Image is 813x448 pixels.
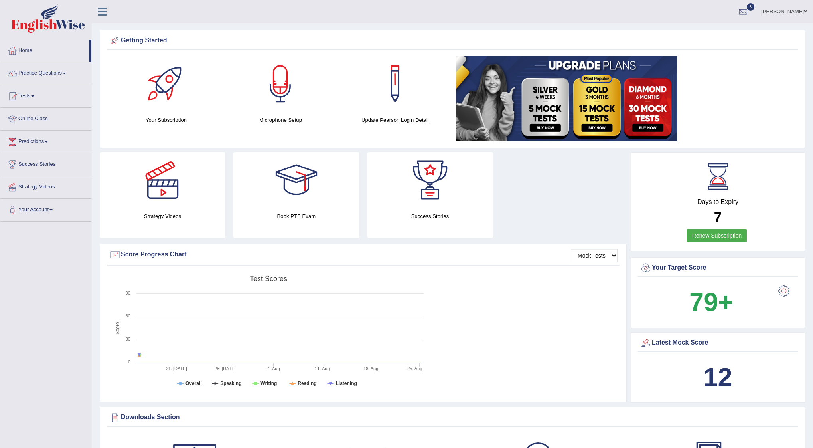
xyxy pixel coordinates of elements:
[215,366,236,371] tspan: 28. [DATE]
[336,381,357,386] tspan: Listening
[689,287,733,317] b: 79+
[113,116,219,124] h4: Your Subscription
[126,291,130,295] text: 90
[109,35,796,47] div: Getting Started
[714,209,722,225] b: 7
[342,116,448,124] h4: Update Pearson Login Detail
[126,313,130,318] text: 60
[0,108,91,128] a: Online Class
[166,366,187,371] tspan: 21. [DATE]
[640,337,796,349] div: Latest Mock Score
[0,40,89,59] a: Home
[640,198,796,206] h4: Days to Expiry
[0,199,91,219] a: Your Account
[227,116,334,124] h4: Microphone Setup
[260,381,277,386] tspan: Writing
[185,381,202,386] tspan: Overall
[220,381,241,386] tspan: Speaking
[0,85,91,105] a: Tests
[128,359,130,364] text: 0
[0,176,91,196] a: Strategy Videos
[126,337,130,341] text: 30
[115,322,120,335] tspan: Score
[250,275,287,283] tspan: Test scores
[456,56,677,141] img: small5.jpg
[0,62,91,82] a: Practice Questions
[315,366,330,371] tspan: 11. Aug
[0,153,91,173] a: Success Stories
[0,131,91,151] a: Predictions
[367,212,493,220] h4: Success Stories
[109,249,618,261] div: Score Progress Chart
[687,229,747,242] a: Renew Subscription
[109,412,796,424] div: Downloads Section
[703,363,732,392] b: 12
[747,3,755,11] span: 3
[233,212,359,220] h4: Book PTE Exam
[363,366,378,371] tspan: 18. Aug
[640,262,796,274] div: Your Target Score
[267,366,280,371] tspan: 4. Aug
[407,366,422,371] tspan: 25. Aug
[100,212,225,220] h4: Strategy Videos
[298,381,316,386] tspan: Reading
